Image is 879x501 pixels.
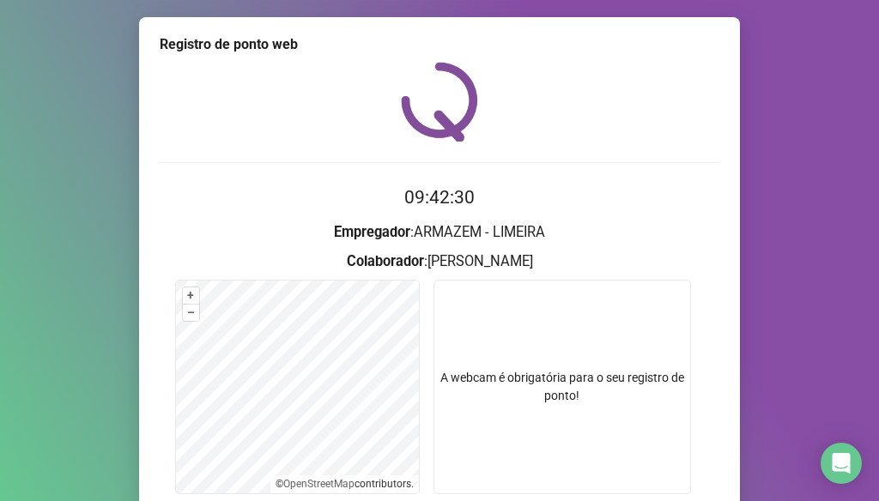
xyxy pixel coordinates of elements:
div: Open Intercom Messenger [821,443,862,484]
button: + [183,287,199,304]
div: A webcam é obrigatória para o seu registro de ponto! [433,280,691,494]
li: © contributors. [276,478,414,490]
a: OpenStreetMap [283,478,355,490]
div: Registro de ponto web [160,34,719,55]
strong: Colaborador [347,253,424,269]
img: QRPoint [401,62,478,142]
h3: : [PERSON_NAME] [160,250,719,273]
h3: : ARMAZEM - LIMEIRA [160,221,719,244]
button: – [183,305,199,321]
time: 09:42:30 [404,187,475,208]
strong: Empregador [334,224,410,240]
